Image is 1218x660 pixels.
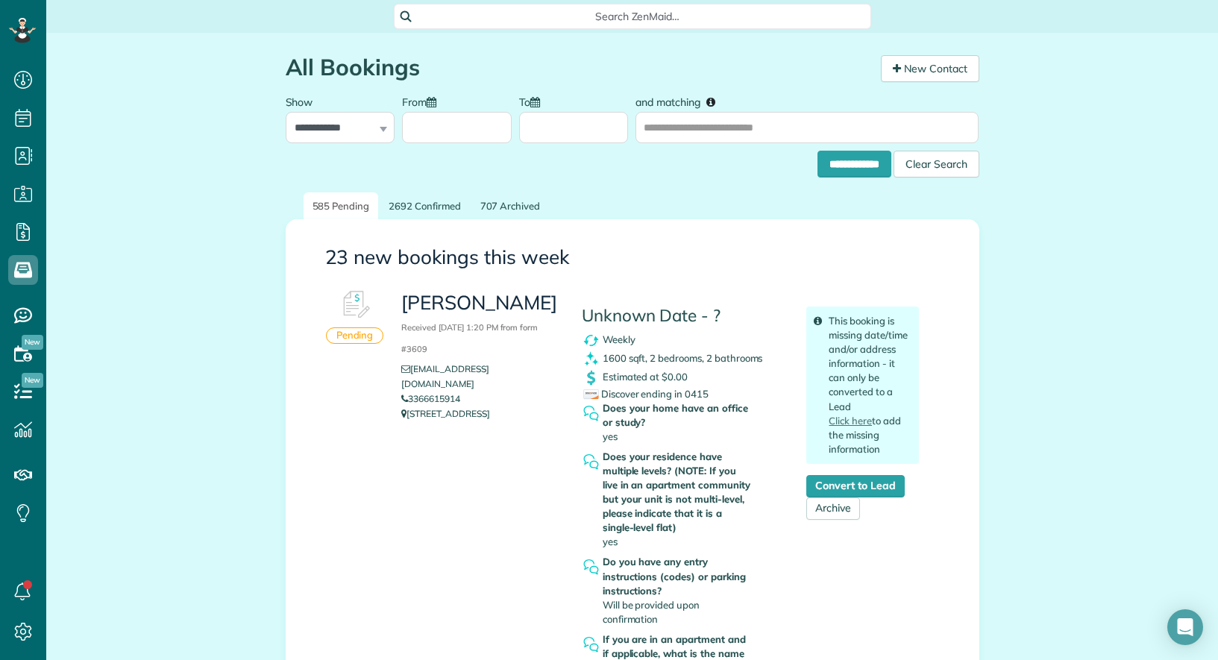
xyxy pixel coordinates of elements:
img: question_symbol_icon-fa7b350da2b2fea416cef77984ae4cf4944ea5ab9e3d5925827a5d6b7129d3f6.png [582,635,600,654]
label: and matching [635,87,726,115]
a: Click here [829,415,872,427]
a: 585 Pending [304,192,379,220]
small: Received [DATE] 1:20 PM from form #3609 [401,322,538,354]
strong: Do you have any entry instructions (codes) or parking instructions? [603,555,753,597]
a: New Contact [881,55,979,82]
a: 707 Archived [471,192,550,220]
span: Discover ending in 0415 [583,388,709,400]
img: clean_symbol_icon-dd072f8366c07ea3eb8378bb991ecd12595f4b76d916a6f83395f9468ae6ecae.png [582,350,600,368]
span: Estimated at $0.00 [603,371,688,383]
div: Clear Search [894,151,979,177]
img: question_symbol_icon-fa7b350da2b2fea416cef77984ae4cf4944ea5ab9e3d5925827a5d6b7129d3f6.png [582,453,600,471]
a: Archive [806,497,860,520]
a: Clear Search [894,153,979,165]
a: 3366615914 [401,393,460,404]
div: Open Intercom Messenger [1167,609,1203,645]
span: yes [603,535,618,547]
a: [EMAIL_ADDRESS][DOMAIN_NAME] [401,363,489,389]
span: New [22,335,43,350]
img: Booking #601891 [333,283,377,327]
span: Weekly [603,333,635,345]
a: 2692 Confirmed [380,192,469,220]
h4: Unknown Date - ? [582,307,785,325]
strong: Does your residence have multiple levels? (NOTE: If you live in an apartment community but your u... [603,450,753,535]
img: recurrence_symbol_icon-7cc721a9f4fb8f7b0289d3d97f09a2e367b638918f1a67e51b1e7d8abe5fb8d8.png [582,331,600,350]
h1: All Bookings [286,55,870,80]
label: To [519,87,547,115]
img: question_symbol_icon-fa7b350da2b2fea416cef77984ae4cf4944ea5ab9e3d5925827a5d6b7129d3f6.png [582,404,600,423]
div: Pending [326,327,384,344]
span: New [22,373,43,388]
label: From [402,87,444,115]
span: Will be provided upon confirmation [603,599,700,625]
strong: Does your home have an office or study? [603,401,753,430]
a: Convert to Lead [806,475,904,497]
h3: 23 new bookings this week [325,247,940,268]
div: This booking is missing date/time and/or address information - it can only be converted to a Lead... [806,307,919,464]
img: question_symbol_icon-fa7b350da2b2fea416cef77984ae4cf4944ea5ab9e3d5925827a5d6b7129d3f6.png [582,558,600,576]
span: 1600 sqft, 2 bedrooms, 2 bathrooms [603,352,763,364]
p: [STREET_ADDRESS] [401,406,559,421]
h3: [PERSON_NAME] [401,292,559,356]
img: dollar_symbol_icon-bd8a6898b2649ec353a9eba708ae97d8d7348bddd7d2aed9b7e4bf5abd9f4af5.png [582,368,600,387]
span: yes [603,430,618,442]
